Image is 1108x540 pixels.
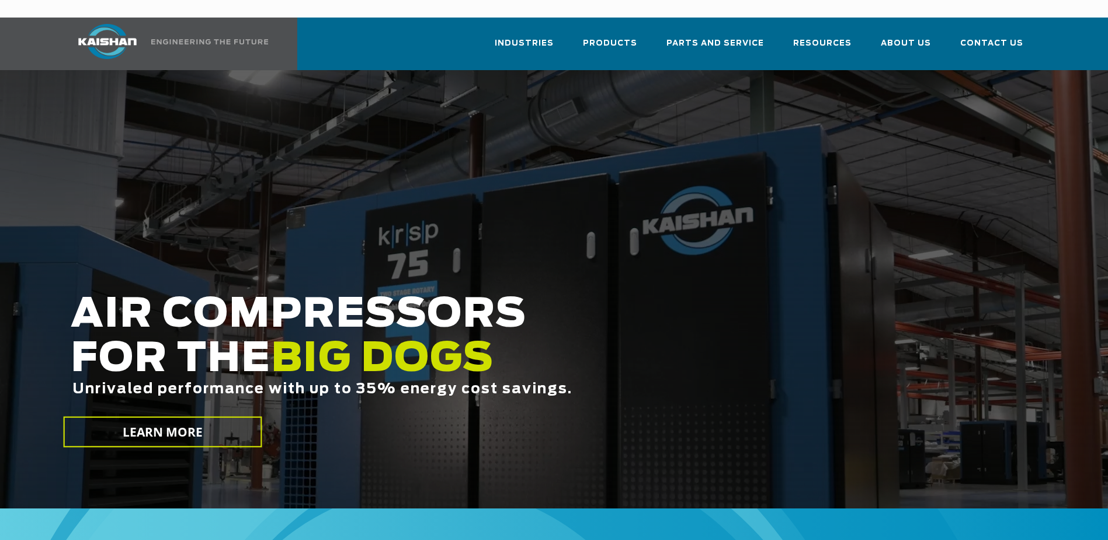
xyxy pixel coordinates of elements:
span: Parts and Service [666,37,764,50]
span: Unrivaled performance with up to 35% energy cost savings. [72,382,572,396]
a: Kaishan USA [64,18,270,70]
a: Industries [495,28,554,68]
span: BIG DOGS [271,340,494,379]
a: About Us [881,28,931,68]
span: LEARN MORE [122,424,203,441]
span: Industries [495,37,554,50]
a: Resources [793,28,852,68]
span: Products [583,37,637,50]
a: Products [583,28,637,68]
span: Resources [793,37,852,50]
a: Contact Us [960,28,1023,68]
a: Parts and Service [666,28,764,68]
span: Contact Us [960,37,1023,50]
img: Engineering the future [151,39,268,44]
a: LEARN MORE [63,417,262,448]
img: kaishan logo [64,24,151,59]
span: About Us [881,37,931,50]
h2: AIR COMPRESSORS FOR THE [71,293,874,434]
